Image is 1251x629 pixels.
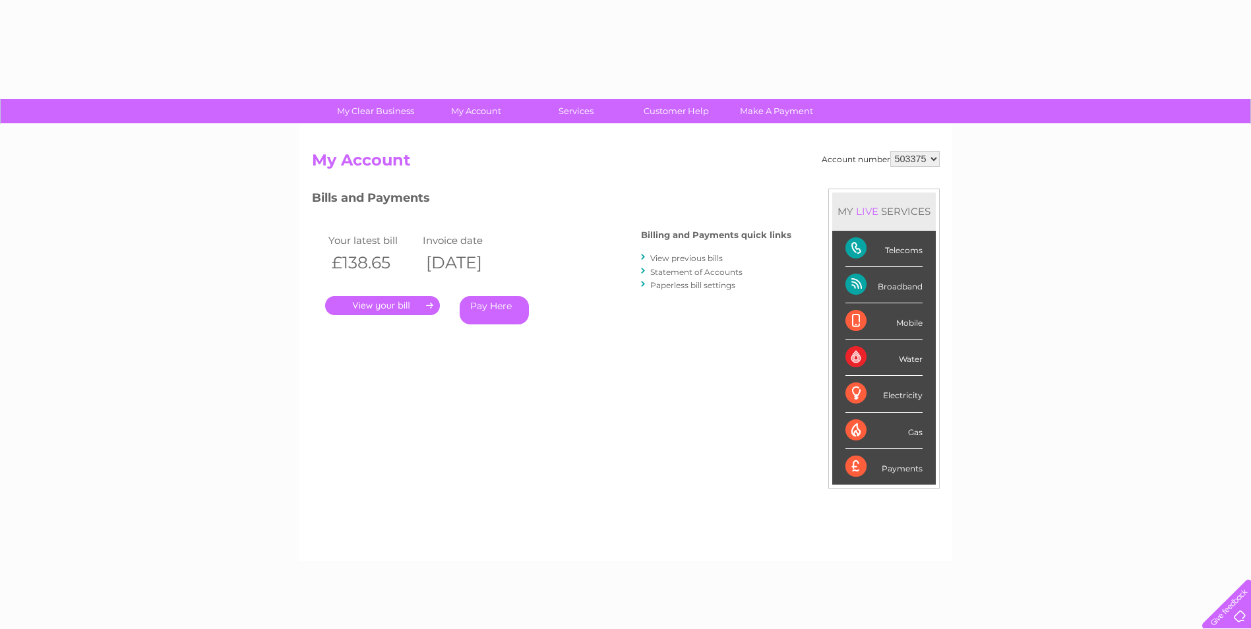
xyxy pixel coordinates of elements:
a: Customer Help [622,99,731,123]
div: Electricity [845,376,923,412]
th: [DATE] [419,249,514,276]
h2: My Account [312,151,940,176]
a: . [325,296,440,315]
div: Water [845,340,923,376]
div: Account number [822,151,940,167]
h3: Bills and Payments [312,189,791,212]
div: MY SERVICES [832,193,936,230]
a: View previous bills [650,253,723,263]
h4: Billing and Payments quick links [641,230,791,240]
div: Gas [845,413,923,449]
a: Paperless bill settings [650,280,735,290]
th: £138.65 [325,249,420,276]
a: My Account [421,99,530,123]
div: Mobile [845,303,923,340]
a: My Clear Business [321,99,430,123]
div: LIVE [853,205,881,218]
a: Statement of Accounts [650,267,743,277]
a: Services [522,99,630,123]
div: Telecoms [845,231,923,267]
div: Broadband [845,267,923,303]
td: Invoice date [419,231,514,249]
a: Pay Here [460,296,529,324]
td: Your latest bill [325,231,420,249]
div: Payments [845,449,923,485]
a: Make A Payment [722,99,831,123]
